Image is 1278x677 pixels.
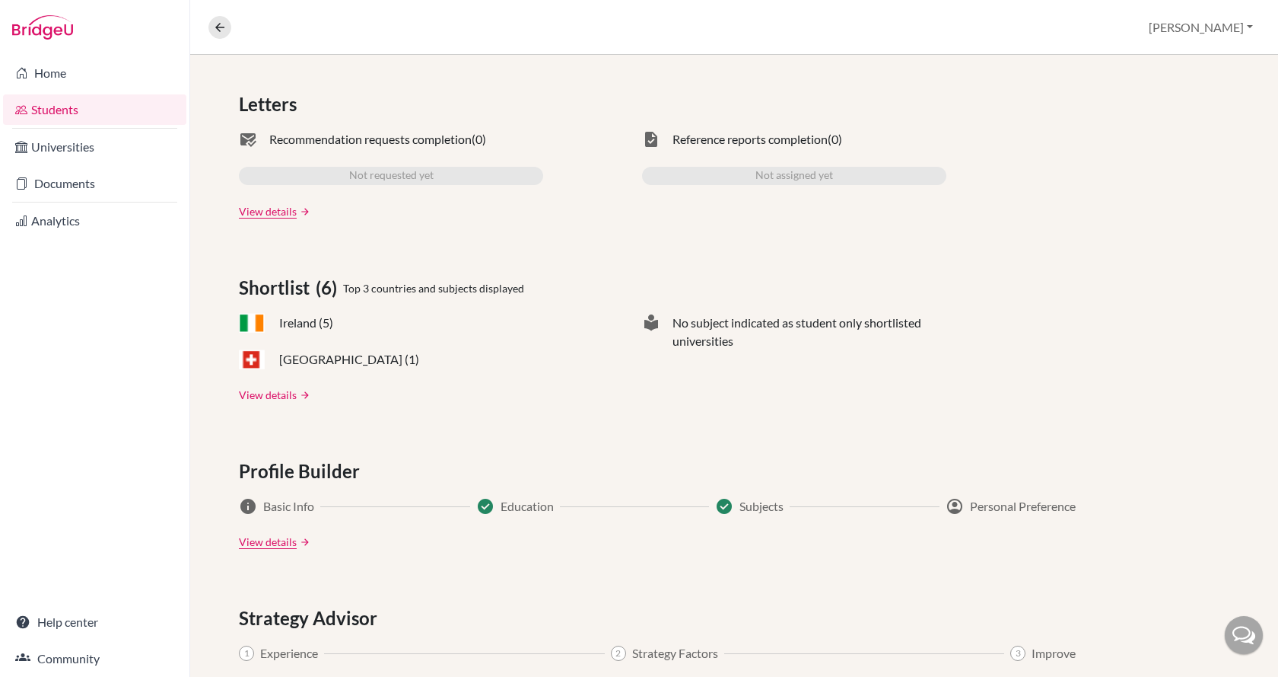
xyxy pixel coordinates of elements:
[239,91,303,118] span: Letters
[349,167,434,185] span: Not requested yet
[1032,644,1076,663] span: Improve
[828,130,842,148] span: (0)
[755,167,833,185] span: Not assigned yet
[715,497,733,516] span: Success
[239,274,316,302] span: Shortlist
[263,497,314,516] span: Basic Info
[297,390,310,401] a: arrow_forward
[239,203,297,219] a: View details
[297,537,310,548] a: arrow_forward
[642,314,660,350] span: local_library
[501,497,554,516] span: Education
[611,646,626,661] span: 2
[239,458,366,485] span: Profile Builder
[239,646,254,661] span: 1
[269,130,472,148] span: Recommendation requests completion
[472,130,486,148] span: (0)
[279,350,419,369] span: [GEOGRAPHIC_DATA] (1)
[239,497,257,516] span: info
[739,497,784,516] span: Subjects
[297,206,310,217] a: arrow_forward
[239,314,265,333] span: IE
[642,130,660,148] span: task
[672,314,946,350] span: No subject indicated as student only shortlisted universities
[260,644,318,663] span: Experience
[343,280,524,296] span: Top 3 countries and subjects displayed
[672,130,828,148] span: Reference reports completion
[946,497,964,516] span: account_circle
[3,58,186,88] a: Home
[12,15,73,40] img: Bridge-U
[632,644,718,663] span: Strategy Factors
[476,497,494,516] span: Success
[239,350,265,369] span: CH
[239,605,383,632] span: Strategy Advisor
[1142,13,1260,42] button: [PERSON_NAME]
[34,11,65,24] span: Help
[1010,646,1025,661] span: 3
[239,130,257,148] span: mark_email_read
[3,132,186,162] a: Universities
[239,387,297,403] a: View details
[970,497,1076,516] span: Personal Preference
[279,314,333,332] span: Ireland (5)
[3,94,186,125] a: Students
[3,206,186,236] a: Analytics
[3,607,186,637] a: Help center
[3,168,186,199] a: Documents
[316,274,343,302] span: (6)
[239,534,297,550] a: View details
[3,643,186,674] a: Community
